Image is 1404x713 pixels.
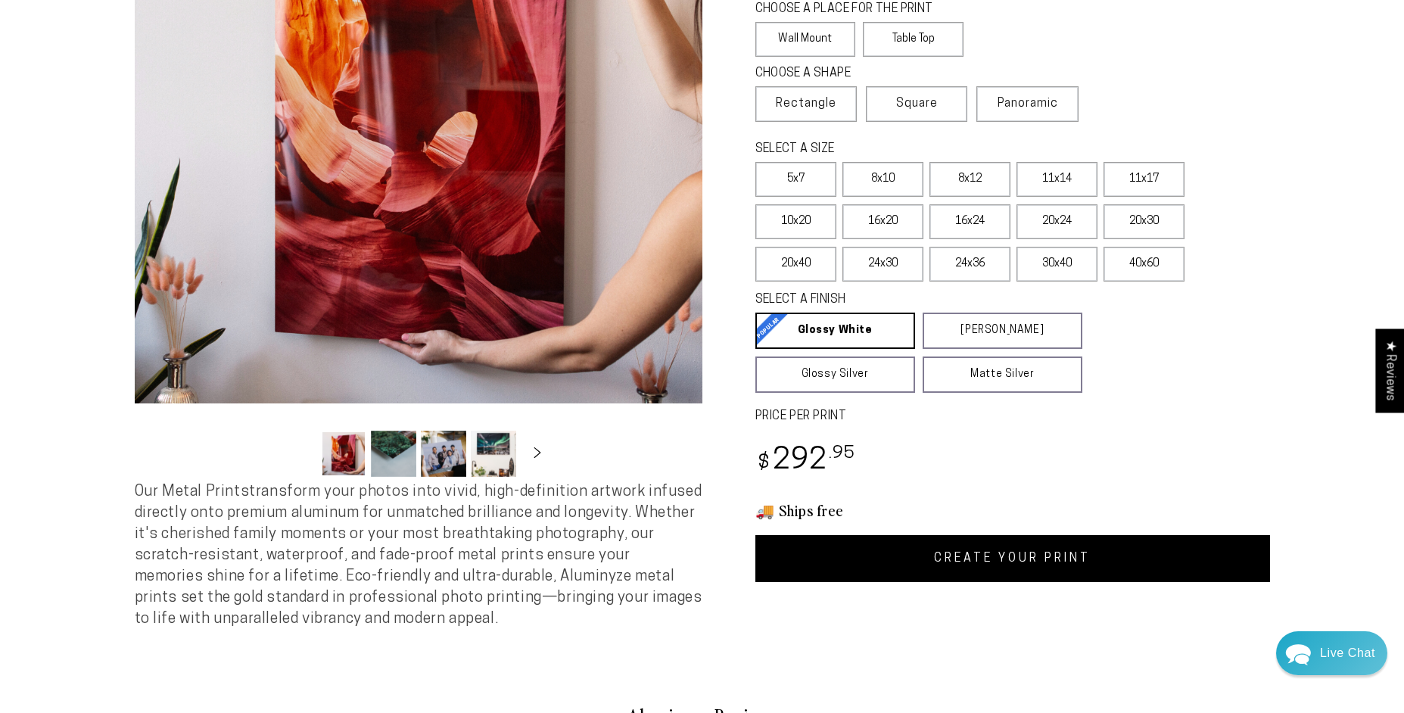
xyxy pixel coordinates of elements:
button: Slide right [521,437,554,470]
label: 8x12 [929,162,1010,197]
button: Load image 1 in gallery view [321,431,366,477]
label: 11x14 [1016,162,1097,197]
span: Square [896,95,938,113]
a: Matte Silver [923,356,1082,393]
label: 30x40 [1016,247,1097,282]
legend: CHOOSE A PLACE FOR THE PRINT [755,1,950,18]
label: PRICE PER PRINT [755,408,1270,425]
span: Panoramic [998,98,1058,110]
a: Glossy Silver [755,356,915,393]
label: 20x30 [1104,204,1185,239]
legend: SELECT A SIZE [755,141,1058,158]
label: 20x24 [1016,204,1097,239]
button: Load image 4 in gallery view [471,431,516,477]
label: 40x60 [1104,247,1185,282]
span: Our Metal Prints transform your photos into vivid, high-definition artwork infused directly onto ... [135,484,702,627]
label: 16x20 [842,204,923,239]
h3: 🚚 Ships free [755,500,1270,520]
label: Wall Mount [755,22,856,57]
label: 16x24 [929,204,1010,239]
label: 20x40 [755,247,836,282]
a: Glossy White [755,313,915,349]
label: 5x7 [755,162,836,197]
legend: SELECT A FINISH [755,291,1046,309]
sup: .95 [829,445,856,462]
a: CREATE YOUR PRINT [755,535,1270,582]
span: Rectangle [776,95,836,113]
div: Chat widget toggle [1276,631,1387,675]
label: 11x17 [1104,162,1185,197]
button: Load image 2 in gallery view [371,431,416,477]
label: Table Top [863,22,963,57]
legend: CHOOSE A SHAPE [755,65,952,83]
button: Load image 3 in gallery view [421,431,466,477]
label: 10x20 [755,204,836,239]
button: Slide left [283,437,316,470]
label: 24x36 [929,247,1010,282]
label: 24x30 [842,247,923,282]
a: [PERSON_NAME] [923,313,1082,349]
bdi: 292 [755,447,856,476]
label: 8x10 [842,162,923,197]
span: $ [758,453,770,474]
div: Contact Us Directly [1320,631,1375,675]
div: Click to open Judge.me floating reviews tab [1375,328,1404,413]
